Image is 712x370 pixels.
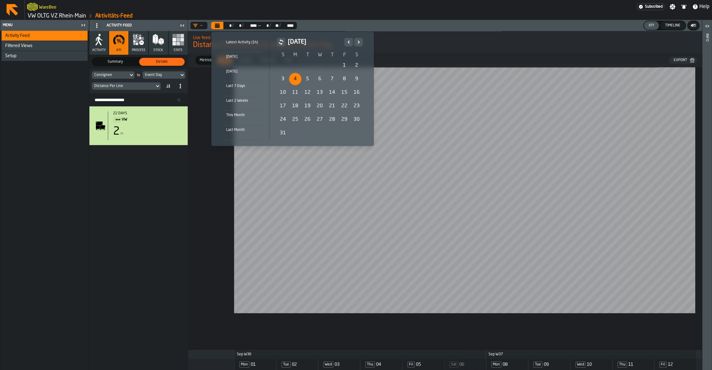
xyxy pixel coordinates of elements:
[289,51,301,59] th: M
[289,113,301,126] div: 25
[350,100,363,112] div: Saturday, August 23, 2025
[350,100,363,112] div: 23
[288,38,342,46] h2: [DATE]
[338,100,350,112] div: 22
[338,86,350,99] div: Friday, August 15, 2025
[222,112,262,119] div: This Month
[222,68,262,75] div: [DATE]
[338,51,350,59] th: F
[222,127,262,133] div: Last Month
[338,113,350,126] div: Friday, August 29, 2025
[338,59,350,72] div: Friday, August 1, 2025
[277,100,289,112] div: Sunday, August 17, 2025
[314,100,326,112] div: 20
[350,73,363,85] div: Saturday, August 9, 2025
[289,113,301,126] div: Monday, August 25, 2025
[277,100,289,112] div: 17
[289,100,301,112] div: Monday, August 18, 2025
[289,86,301,99] div: Monday, August 11, 2025
[314,86,326,99] div: 13
[326,113,338,126] div: Thursday, August 28, 2025
[301,113,314,126] div: 26
[326,73,338,85] div: Thursday, August 7, 2025
[277,127,289,139] div: 31
[277,86,289,99] div: 10
[277,51,363,140] table: August 2025
[350,59,363,72] div: Saturday, August 2, 2025
[222,97,262,104] div: Last 2 Weeks
[216,37,369,141] div: Select date range Select date range
[350,59,363,72] div: 2
[277,127,289,139] div: Sunday, August 31, 2025
[314,73,326,85] div: Wednesday, August 6, 2025
[301,100,314,112] div: 19
[338,100,350,112] div: Friday, August 22, 2025
[289,73,301,85] div: Monday, August 4, 2025 selected
[301,51,314,59] th: T
[338,59,350,72] div: 1
[277,113,289,126] div: 24
[338,86,350,99] div: 15
[326,73,338,85] div: 7
[314,113,326,126] div: Wednesday, August 27, 2025
[301,86,314,99] div: Tuesday, August 12, 2025
[277,86,289,99] div: Sunday, August 10, 2025
[222,53,262,60] div: [DATE]
[277,73,289,85] div: 3
[350,113,363,126] div: Saturday, August 30, 2025
[289,86,301,99] div: 11
[277,73,289,85] div: Sunday, August 3, 2025
[326,86,338,99] div: 14
[277,38,363,140] div: August 2025
[326,113,338,126] div: 28
[350,113,363,126] div: 30
[289,73,301,85] div: 4
[301,73,314,85] div: Tuesday, August 5, 2025
[314,86,326,99] div: Wednesday, August 13, 2025
[350,73,363,85] div: 9
[301,113,314,126] div: Tuesday, August 26, 2025
[326,100,338,112] div: 21
[301,86,314,99] div: 12
[350,86,363,99] div: 16
[277,38,285,46] button: button-
[314,73,326,85] div: 6
[277,113,289,126] div: Sunday, August 24, 2025
[222,83,262,89] div: Last 7 Days
[338,73,350,85] div: 8
[277,51,289,59] th: S
[314,100,326,112] div: Wednesday, August 20, 2025
[314,113,326,126] div: 27
[289,100,301,112] div: 18
[301,73,314,85] div: 5
[354,38,363,46] button: Next
[326,86,338,99] div: Thursday, August 14, 2025
[338,113,350,126] div: 29
[326,100,338,112] div: Thursday, August 21, 2025
[301,100,314,112] div: Tuesday, August 19, 2025
[326,51,338,59] th: T
[222,39,262,46] div: Latest Activity (1h)
[314,51,326,59] th: W
[344,38,353,46] button: Previous
[338,73,350,85] div: Friday, August 8, 2025
[350,86,363,99] div: Saturday, August 16, 2025
[350,51,363,59] th: S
